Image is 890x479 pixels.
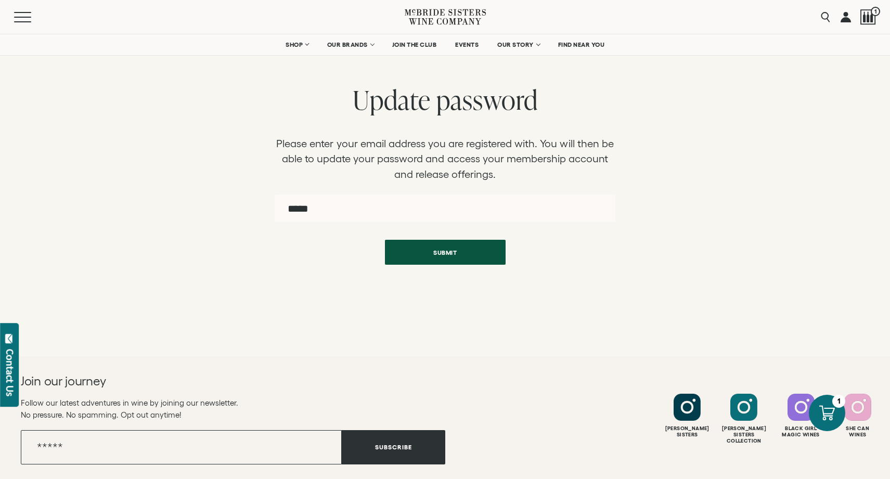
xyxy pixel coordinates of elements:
h2: Update password [275,85,615,114]
a: Follow Black Girl Magic Wines on Instagram Black GirlMagic Wines [774,394,828,438]
a: Follow McBride Sisters on Instagram [PERSON_NAME]Sisters [660,394,714,438]
input: Email [21,430,342,464]
a: Follow SHE CAN Wines on Instagram She CanWines [831,394,885,438]
span: JOIN THE CLUB [392,41,437,48]
a: OUR BRANDS [320,34,380,55]
a: FIND NEAR YOU [551,34,612,55]
div: Black Girl Magic Wines [774,425,828,438]
span: OUR BRANDS [327,41,368,48]
span: OUR STORY [497,41,534,48]
p: Please enter your email address you are registered with. You will then be able to update your pas... [275,136,615,183]
span: 1 [871,7,880,16]
a: JOIN THE CLUB [385,34,444,55]
div: [PERSON_NAME] Sisters Collection [717,425,771,444]
p: Follow our latest adventures in wine by joining our newsletter. No pressure. No spamming. Opt out... [21,397,445,421]
h2: Join our journey [21,373,403,390]
a: SHOP [279,34,315,55]
button: Submit [385,240,506,265]
a: OUR STORY [491,34,546,55]
span: FIND NEAR YOU [558,41,605,48]
button: Subscribe [342,430,445,464]
button: Mobile Menu Trigger [14,12,51,22]
a: Follow McBride Sisters Collection on Instagram [PERSON_NAME] SistersCollection [717,394,771,444]
div: [PERSON_NAME] Sisters [660,425,714,438]
div: Contact Us [5,349,15,396]
div: 1 [832,395,845,408]
div: She Can Wines [831,425,885,438]
span: EVENTS [455,41,479,48]
a: EVENTS [448,34,485,55]
span: SHOP [286,41,303,48]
